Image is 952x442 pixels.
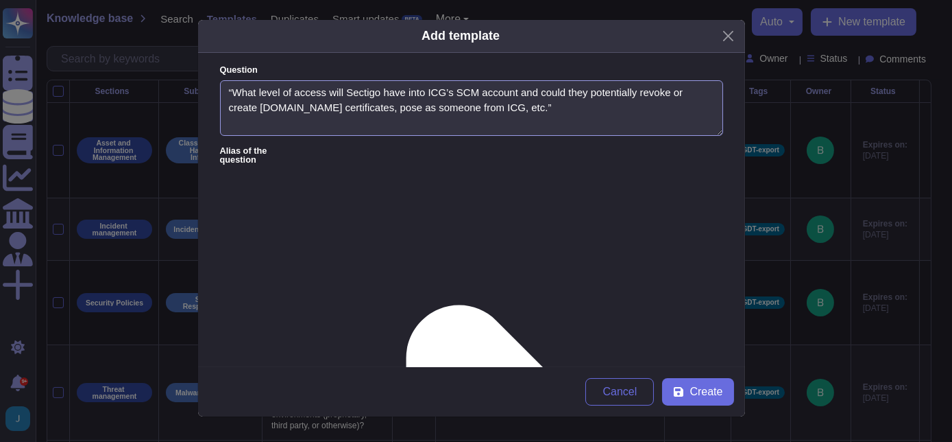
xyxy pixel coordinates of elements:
label: Question [220,66,723,75]
button: Cancel [585,378,654,406]
button: Close [718,25,739,47]
span: Create [689,386,722,397]
textarea: “What level of access will Sectigo have into ICG’s SCM account and could they potentially revoke ... [220,80,723,137]
div: Add template [422,27,500,45]
span: Cancel [603,386,637,397]
button: Create [662,378,733,406]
